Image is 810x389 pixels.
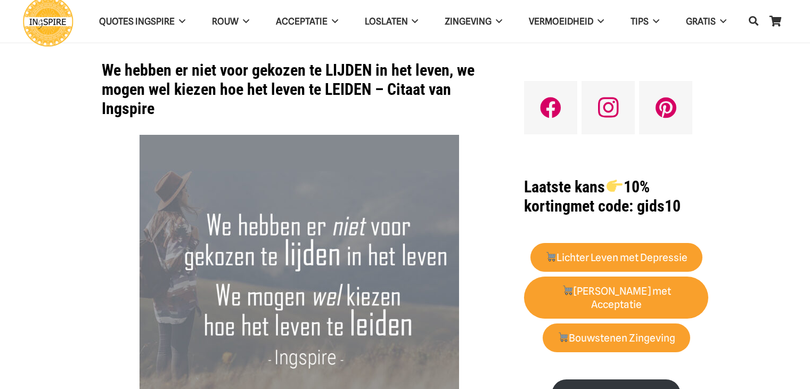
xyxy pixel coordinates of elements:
[351,8,432,35] a: LoslatenLoslaten Menu
[546,252,556,262] img: 🛒
[649,8,659,35] span: TIPS Menu
[673,8,740,35] a: GRATISGRATIS Menu
[199,8,263,35] a: ROUWROUW Menu
[102,61,497,118] h1: We hebben er niet voor gekozen te LIJDEN in het leven, we mogen wel kiezen hoe het leven te LEIDE...
[607,178,623,194] img: 👉
[276,16,328,27] span: Acceptatie
[263,8,351,35] a: AcceptatieAcceptatie Menu
[365,16,408,27] span: Loslaten
[524,177,708,216] h1: met code: gids10
[562,285,671,311] strong: [PERSON_NAME] met Acceptatie
[99,16,175,27] span: QUOTES INGSPIRE
[617,8,673,35] a: TIPSTIPS Menu
[743,9,764,34] a: Zoeken
[175,8,185,35] span: QUOTES INGSPIRE Menu
[631,16,649,27] span: TIPS
[716,8,726,35] span: GRATIS Menu
[408,8,419,35] span: Loslaten Menu
[545,252,688,264] strong: Lichter Leven met Depressie
[86,8,199,35] a: QUOTES INGSPIREQUOTES INGSPIRE Menu
[445,16,492,27] span: Zingeving
[529,16,593,27] span: VERMOEIDHEID
[558,332,676,344] strong: Bouwstenen Zingeving
[686,16,716,27] span: GRATIS
[593,8,604,35] span: VERMOEIDHEID Menu
[639,81,692,134] a: Pinterest
[558,332,568,342] img: 🛒
[543,323,690,353] a: 🛒Bouwstenen Zingeving
[212,16,239,27] span: ROUW
[562,285,572,295] img: 🛒
[516,8,617,35] a: VERMOEIDHEIDVERMOEIDHEID Menu
[492,8,502,35] span: Zingeving Menu
[524,81,577,134] a: Facebook
[524,177,649,215] strong: Laatste kans 10% korting
[530,243,702,272] a: 🛒Lichter Leven met Depressie
[239,8,249,35] span: ROUW Menu
[524,277,708,319] a: 🛒[PERSON_NAME] met Acceptatie
[431,8,516,35] a: ZingevingZingeving Menu
[582,81,635,134] a: Instagram
[328,8,338,35] span: Acceptatie Menu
